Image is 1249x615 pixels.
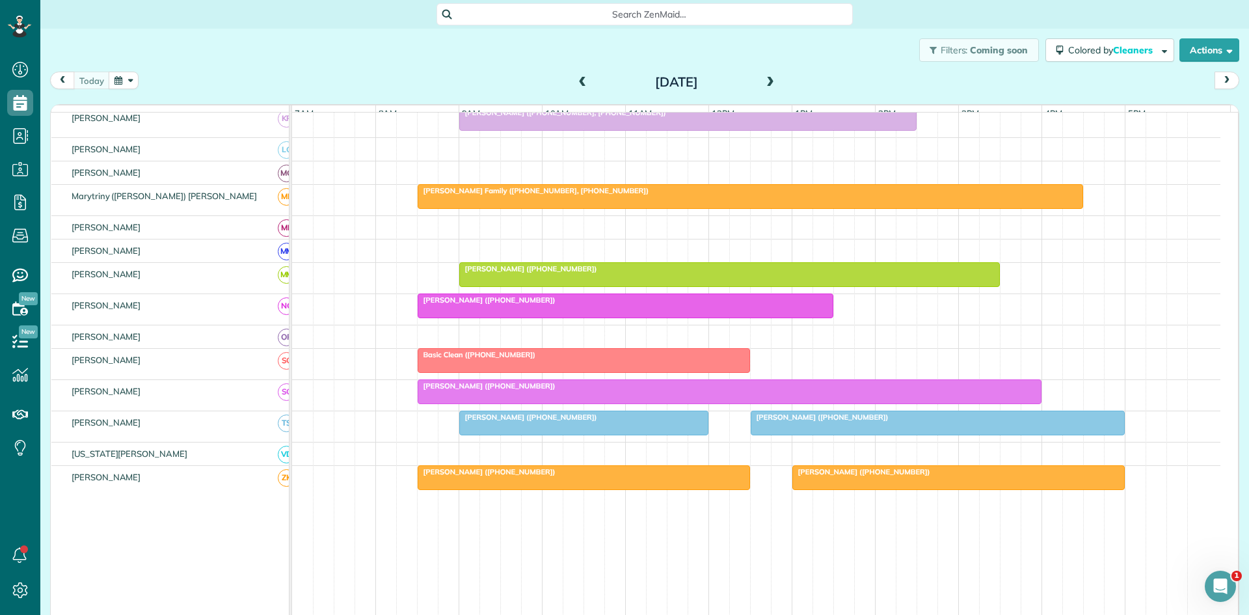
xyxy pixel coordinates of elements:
span: SC [278,383,295,401]
span: [PERSON_NAME] Family ([PHONE_NUMBER], [PHONE_NUMBER]) [417,186,650,195]
span: [PERSON_NAME] ([PHONE_NUMBER]) [792,467,931,476]
span: New [19,325,38,338]
span: [PERSON_NAME] [69,167,144,178]
span: 10am [543,108,572,118]
span: 11am [626,108,655,118]
span: Colored by [1068,44,1157,56]
button: today [74,72,110,89]
span: [PERSON_NAME] ([PHONE_NUMBER]) [417,295,556,305]
span: ZK [278,469,295,487]
span: [PERSON_NAME] ([PHONE_NUMBER]) [750,413,889,422]
span: 5pm [1125,108,1148,118]
span: MM [278,266,295,284]
span: [US_STATE][PERSON_NAME] [69,448,190,459]
span: 9am [459,108,483,118]
span: ME [278,188,295,206]
span: [PERSON_NAME] ([PHONE_NUMBER]) [417,467,556,476]
span: SC [278,352,295,370]
span: NC [278,297,295,315]
span: Cleaners [1113,44,1155,56]
span: [PERSON_NAME] [69,144,144,154]
span: 3pm [959,108,982,118]
span: MM [278,243,295,260]
span: [PERSON_NAME] [69,113,144,123]
span: [PERSON_NAME] [69,222,144,232]
button: Colored byCleaners [1045,38,1174,62]
span: [PERSON_NAME] [69,417,144,428]
span: [PERSON_NAME] [69,472,144,482]
span: 1pm [792,108,815,118]
span: 1 [1231,571,1242,581]
span: Marytriny ([PERSON_NAME]) [PERSON_NAME] [69,191,260,201]
span: Coming soon [970,44,1028,56]
button: next [1215,72,1239,89]
span: [PERSON_NAME] [69,300,144,310]
span: LC [278,141,295,159]
span: [PERSON_NAME] [69,355,144,365]
span: 8am [376,108,400,118]
span: OR [278,329,295,346]
span: [PERSON_NAME] ([PHONE_NUMBER]) [459,413,598,422]
span: Filters: [941,44,968,56]
span: 12pm [709,108,737,118]
span: 2pm [876,108,898,118]
span: [PERSON_NAME] ([PHONE_NUMBER]) [417,381,556,390]
span: 7am [292,108,316,118]
span: KR [278,110,295,128]
span: ML [278,219,295,237]
span: [PERSON_NAME] [69,386,144,396]
h2: [DATE] [595,75,758,89]
button: Actions [1179,38,1239,62]
span: [PERSON_NAME] [69,245,144,256]
span: [PERSON_NAME] [69,331,144,342]
button: prev [50,72,75,89]
span: [PERSON_NAME] ([PHONE_NUMBER]) [459,264,598,273]
span: VD [278,446,295,463]
span: New [19,292,38,305]
span: [PERSON_NAME] ([PHONE_NUMBER], [PHONE_NUMBER]) [459,108,667,117]
span: TS [278,415,295,432]
span: MG [278,165,295,182]
iframe: Intercom live chat [1205,571,1236,602]
span: Basic Clean ([PHONE_NUMBER]) [417,350,536,359]
span: [PERSON_NAME] [69,269,144,279]
span: 4pm [1042,108,1065,118]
